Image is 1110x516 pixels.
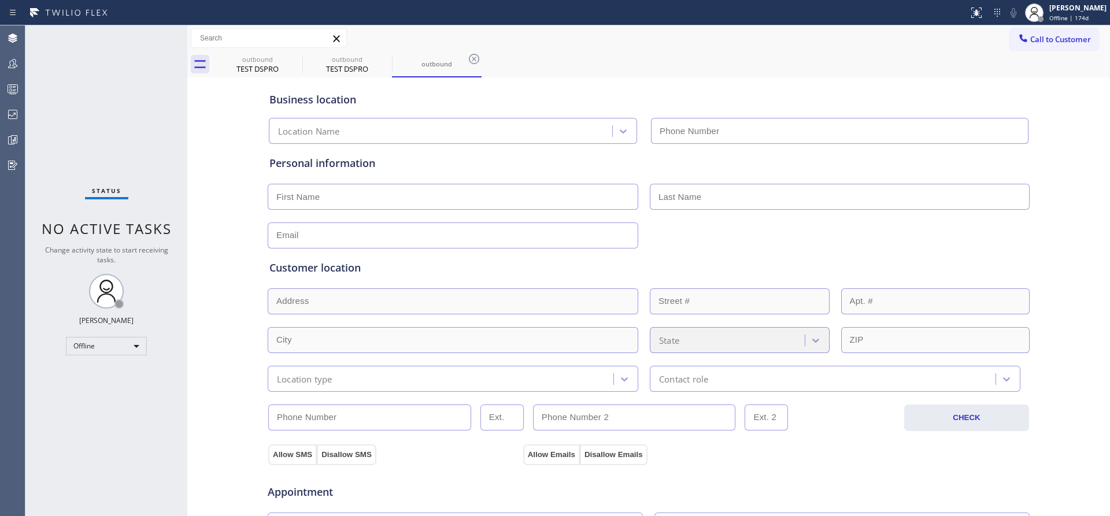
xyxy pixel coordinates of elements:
[268,327,638,353] input: City
[393,60,480,68] div: outbound
[1049,3,1107,13] div: [PERSON_NAME]
[214,55,301,64] div: outbound
[480,404,524,430] input: Ext.
[1005,5,1022,21] button: Mute
[277,372,332,385] div: Location type
[650,288,830,314] input: Street #
[745,404,788,430] input: Ext. 2
[533,404,736,430] input: Phone Number 2
[1049,14,1089,22] span: Offline | 174d
[214,51,301,77] div: TEST DSPRO
[92,187,121,195] span: Status
[268,288,638,314] input: Address
[841,327,1030,353] input: ZIP
[79,315,134,325] div: [PERSON_NAME]
[659,372,708,385] div: Contact role
[317,444,376,465] button: Disallow SMS
[304,55,391,64] div: outbound
[651,118,1028,144] input: Phone Number
[304,51,391,77] div: TEST DSPRO
[1010,28,1098,50] button: Call to Customer
[268,184,638,210] input: First Name
[268,444,317,465] button: Allow SMS
[304,64,391,74] div: TEST DSPRO
[278,125,340,138] div: Location Name
[66,337,147,355] div: Offline
[214,64,301,74] div: TEST DSPRO
[45,245,168,265] span: Change activity state to start receiving tasks.
[42,219,172,238] span: No active tasks
[268,404,471,430] input: Phone Number
[523,444,580,465] button: Allow Emails
[268,484,520,500] span: Appointment
[269,92,1028,107] div: Business location
[269,260,1028,276] div: Customer location
[650,184,1030,210] input: Last Name
[580,444,647,465] button: Disallow Emails
[191,29,346,47] input: Search
[269,155,1028,171] div: Personal information
[904,404,1029,431] button: CHECK
[268,222,638,248] input: Email
[1030,34,1091,44] span: Call to Customer
[841,288,1030,314] input: Apt. #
